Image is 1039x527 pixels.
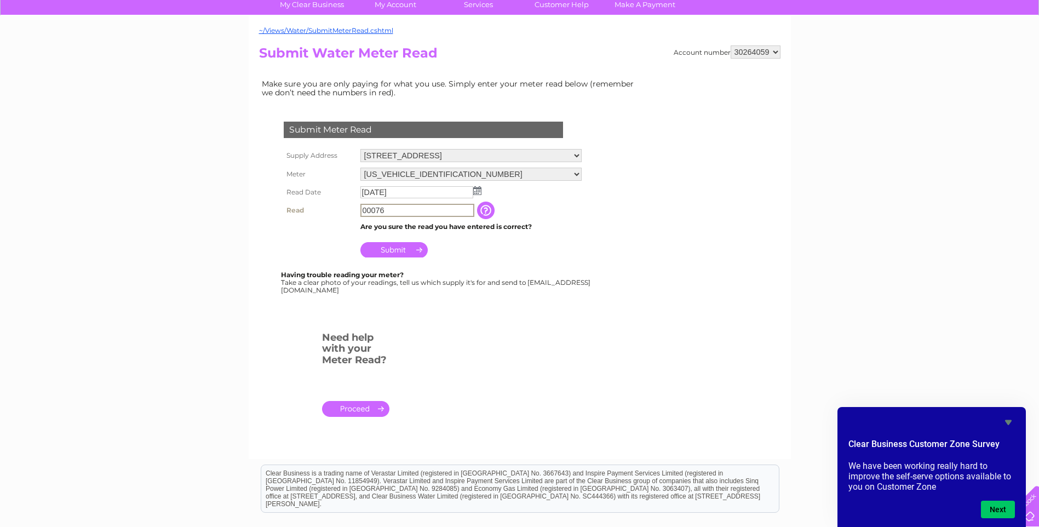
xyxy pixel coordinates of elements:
a: Contact [966,47,993,55]
img: ... [473,186,481,195]
img: logo.png [36,28,92,62]
a: Log out [1003,47,1029,55]
td: Are you sure the read you have entered is correct? [358,220,584,234]
p: We have been working really hard to improve the self-serve options available to you on Customer Zone [848,461,1015,492]
a: Blog [944,47,960,55]
a: Telecoms [904,47,937,55]
td: Make sure you are only paying for what you use. Simply enter your meter read below (remember we d... [259,77,642,100]
a: 0333 014 3131 [833,5,908,19]
th: Meter [281,165,358,184]
input: Information [477,202,497,219]
a: . [322,401,389,417]
a: Energy [874,47,898,55]
input: Submit [360,242,428,257]
th: Read Date [281,184,358,201]
th: Read [281,201,358,220]
a: Water [846,47,867,55]
button: Hide survey [1002,416,1015,429]
div: Clear Business is a trading name of Verastar Limited (registered in [GEOGRAPHIC_DATA] No. 3667643... [261,6,779,53]
h2: Clear Business Customer Zone Survey [848,438,1015,456]
div: Clear Business Customer Zone Survey [848,416,1015,518]
a: ~/Views/Water/SubmitMeterRead.cshtml [259,26,393,35]
div: Submit Meter Read [284,122,563,138]
div: Account number [674,45,780,59]
th: Supply Address [281,146,358,165]
b: Having trouble reading your meter? [281,271,404,279]
div: Take a clear photo of your readings, tell us which supply it's for and send to [EMAIL_ADDRESS][DO... [281,271,592,294]
button: Next question [981,501,1015,518]
h2: Submit Water Meter Read [259,45,780,66]
h3: Need help with your Meter Read? [322,330,389,371]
